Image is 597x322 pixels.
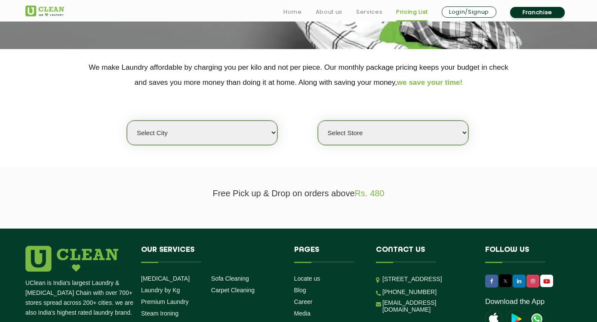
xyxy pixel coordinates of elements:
[485,246,561,262] h4: Follow us
[25,189,572,198] p: Free Pick up & Drop on orders above
[442,6,496,18] a: Login/Signup
[141,287,180,294] a: Laundry by Kg
[141,310,178,317] a: Steam Ironing
[382,288,437,295] a: [PHONE_NUMBER]
[141,246,281,262] h4: Our Services
[25,60,572,90] p: We make Laundry affordable by charging you per kilo and not per piece. Our monthly package pricin...
[397,78,462,87] span: we save your time!
[211,275,249,282] a: Sofa Cleaning
[376,246,472,262] h4: Contact us
[316,7,342,17] a: About us
[510,7,565,18] a: Franchise
[541,277,552,286] img: UClean Laundry and Dry Cleaning
[283,7,302,17] a: Home
[355,189,385,198] span: Rs. 480
[25,6,64,16] img: UClean Laundry and Dry Cleaning
[25,278,135,318] p: UClean is India's largest Laundry & [MEDICAL_DATA] Chain with over 700+ stores spread across 200+...
[356,7,382,17] a: Services
[382,274,472,284] p: [STREET_ADDRESS]
[396,7,428,17] a: Pricing List
[294,310,311,317] a: Media
[294,275,320,282] a: Locate us
[141,275,190,282] a: [MEDICAL_DATA]
[294,287,306,294] a: Blog
[294,298,313,305] a: Career
[211,287,255,294] a: Carpet Cleaning
[382,299,472,313] a: [EMAIL_ADDRESS][DOMAIN_NAME]
[485,297,545,306] a: Download the App
[25,246,118,272] img: logo.png
[294,246,363,262] h4: Pages
[141,298,189,305] a: Premium Laundry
